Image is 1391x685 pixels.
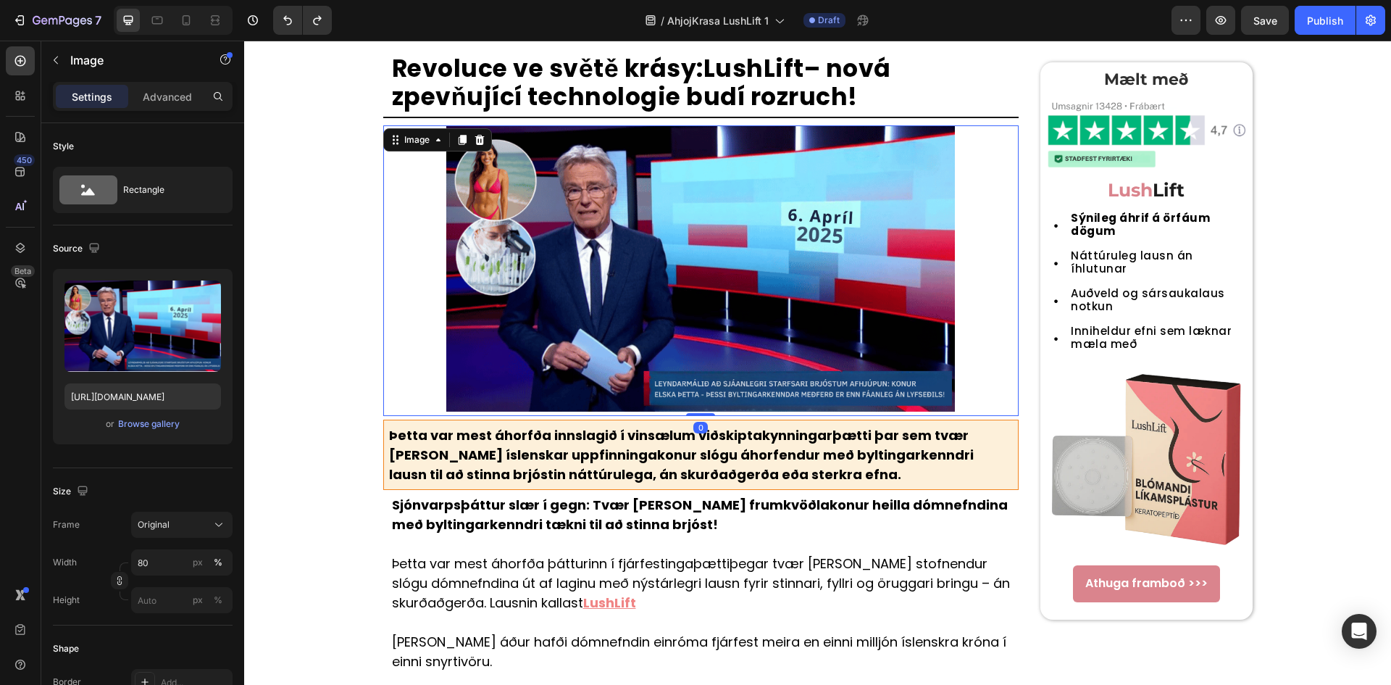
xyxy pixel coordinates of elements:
[803,323,1001,521] img: gempages_578032762192134844-1421efc5-06b0-4821-8374-fa6700486bbc.png
[209,554,227,571] button: px
[106,415,114,433] span: or
[53,518,80,531] label: Frame
[70,51,193,69] p: Image
[825,283,1001,312] h2: Inniheldur efni sem læknar mæla með
[53,556,77,569] label: Width
[193,594,203,607] div: px
[14,154,35,166] div: 450
[803,138,1001,162] h2: Lift
[131,587,233,613] input: px%
[803,57,1001,128] img: gempages_578032762192134844-a99e832f-e328-4e50-8454-dd343a623b76.png
[273,6,332,35] div: Undo/Redo
[864,138,908,160] span: Lush
[1295,6,1356,35] button: Publish
[53,594,80,607] label: Height
[809,253,814,267] strong: •
[825,208,1001,237] h2: Náttúruleg lausn án íhlutunar
[189,591,206,609] button: %
[53,239,103,259] div: Source
[148,455,764,493] strong: Sjónvarpsþáttur slær í gegn: Tvær [PERSON_NAME] frumkvöðlakonur heilla dómnefndina með byltingark...
[148,591,774,631] p: [PERSON_NAME] áður hafði dómnefndin einróma fjárfest meira en einni milljón íslenskra króna í ein...
[53,482,91,502] div: Size
[829,525,976,562] a: Athuga framboð >>>
[1307,13,1343,28] div: Publish
[145,386,730,443] strong: Þetta var mest áhorfða innslagið í vinsælum viðskiptakynningarþætti þar sem tvær [PERSON_NAME] ís...
[841,536,964,551] p: Athuga framboð >>>
[214,594,222,607] div: %
[339,553,392,571] a: LushLift
[209,591,227,609] button: px
[148,513,774,572] p: Þetta var mest áhorfða þátturinn í fjárfestingaþættiþegar tvær [PERSON_NAME] stofnendur slógu dóm...
[64,383,221,410] input: https://example.com/image.jpg
[118,418,180,431] div: Browse gallery
[1342,614,1377,649] div: Open Intercom Messenger
[449,381,464,393] div: 0
[214,556,222,569] div: %
[809,291,814,304] strong: •
[131,512,233,538] button: Original
[1241,6,1289,35] button: Save
[827,170,966,199] strong: Sýnileg áhrif á örfáum dögum
[667,13,769,28] span: AhjojKrasa LushLift 1
[95,12,101,29] p: 7
[189,554,206,571] button: %
[123,173,212,207] div: Rectangle
[6,6,108,35] button: 7
[661,13,664,28] span: /
[72,89,112,104] p: Settings
[11,265,35,277] div: Beta
[64,281,221,372] img: preview-image
[1253,14,1277,27] span: Save
[131,549,233,576] input: px%
[193,556,203,569] div: px
[809,178,814,191] strong: •
[138,518,170,531] span: Original
[244,41,1391,685] iframe: Design area
[818,14,840,27] span: Draft
[143,89,192,104] p: Advanced
[53,642,79,655] div: Shape
[53,140,74,153] div: Style
[117,417,180,431] button: Browse gallery
[825,246,1001,275] h2: Auðveld og sársaukalaus notkun
[809,215,814,229] strong: •
[803,29,1001,49] h2: Mælt með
